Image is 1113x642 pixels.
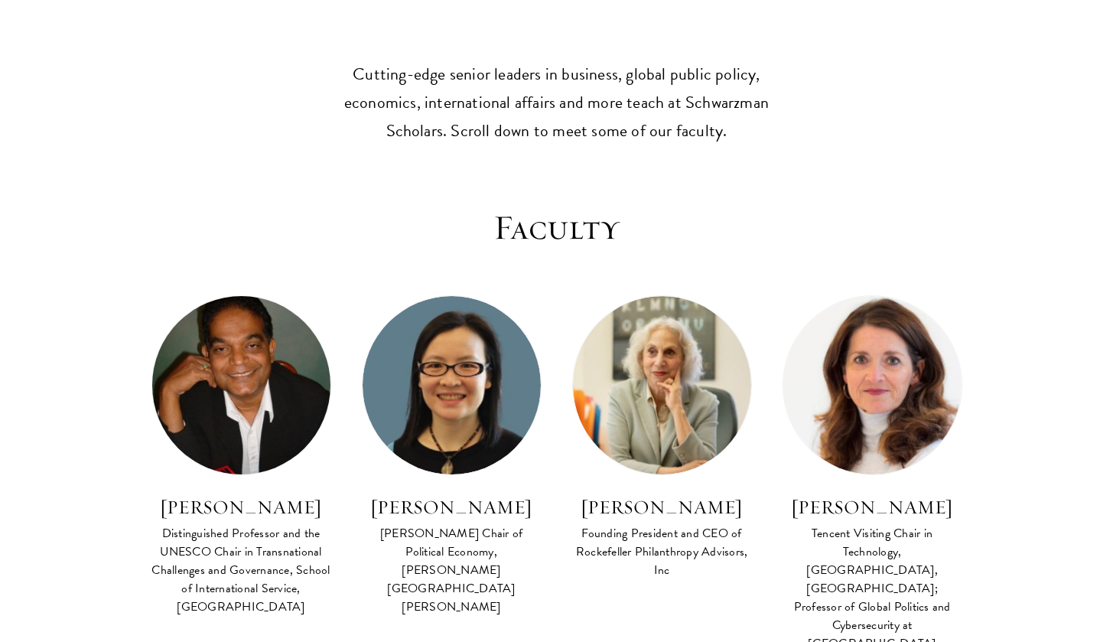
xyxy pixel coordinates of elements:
[339,60,775,145] p: Cutting-edge senior leaders in business, global public policy, economics, international affairs a...
[144,207,970,249] h3: Faculty
[362,524,542,616] div: [PERSON_NAME] Chair of Political Economy, [PERSON_NAME][GEOGRAPHIC_DATA][PERSON_NAME]
[783,494,962,520] h3: [PERSON_NAME]
[362,494,542,520] h3: [PERSON_NAME]
[151,524,331,616] div: Distinguished Professor and the UNESCO Chair in Transnational Challenges and Governance, School o...
[151,494,331,520] h3: [PERSON_NAME]
[572,524,752,579] div: Founding President and CEO of Rockefeller Philanthropy Advisors, Inc
[151,295,331,618] a: [PERSON_NAME] Distinguished Professor and the UNESCO Chair in Transnational Challenges and Govern...
[572,494,752,520] h3: [PERSON_NAME]
[572,295,752,582] a: [PERSON_NAME] Founding President and CEO of Rockefeller Philanthropy Advisors, Inc
[362,295,542,618] a: [PERSON_NAME] [PERSON_NAME] Chair of Political Economy, [PERSON_NAME][GEOGRAPHIC_DATA][PERSON_NAME]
